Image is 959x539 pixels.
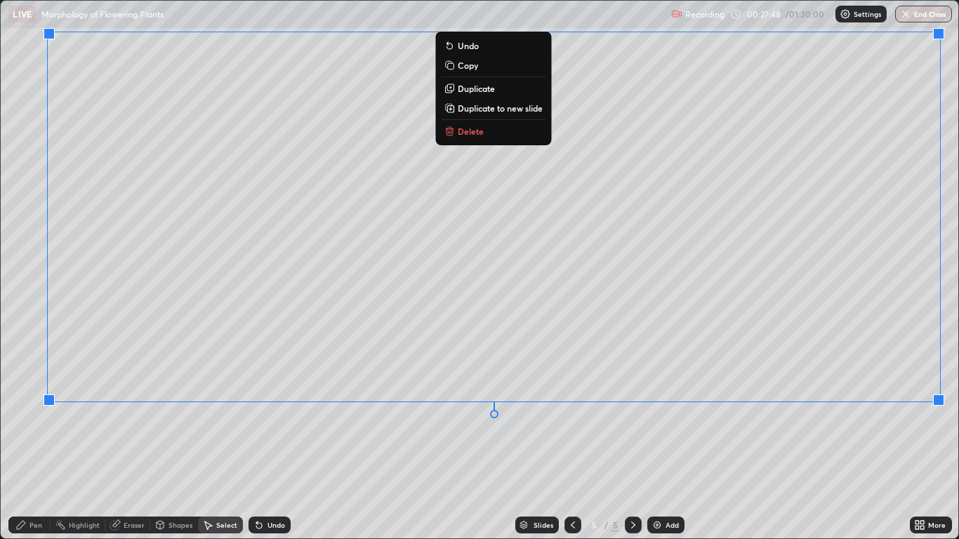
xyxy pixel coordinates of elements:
[840,8,851,20] img: class-settings-icons
[267,521,285,528] div: Undo
[441,100,545,117] button: Duplicate to new slide
[611,519,619,531] div: 5
[458,126,484,137] p: Delete
[666,521,679,528] div: Add
[671,8,682,20] img: recording.375f2c34.svg
[124,521,145,528] div: Eraser
[29,521,42,528] div: Pen
[441,57,545,74] button: Copy
[928,521,946,528] div: More
[41,8,164,20] p: Morphology of Flowering Plants
[534,521,553,528] div: Slides
[458,83,495,94] p: Duplicate
[900,8,911,20] img: end-class-cross
[604,521,608,529] div: /
[458,40,479,51] p: Undo
[216,521,237,528] div: Select
[895,6,952,22] button: End Class
[652,519,663,531] img: add-slide-button
[69,521,100,528] div: Highlight
[458,60,478,71] p: Copy
[854,11,881,18] p: Settings
[587,521,601,529] div: 5
[441,80,545,97] button: Duplicate
[458,102,543,114] p: Duplicate to new slide
[441,123,545,140] button: Delete
[168,521,192,528] div: Shapes
[441,37,545,54] button: Undo
[13,8,32,20] p: LIVE
[685,9,725,20] p: Recording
